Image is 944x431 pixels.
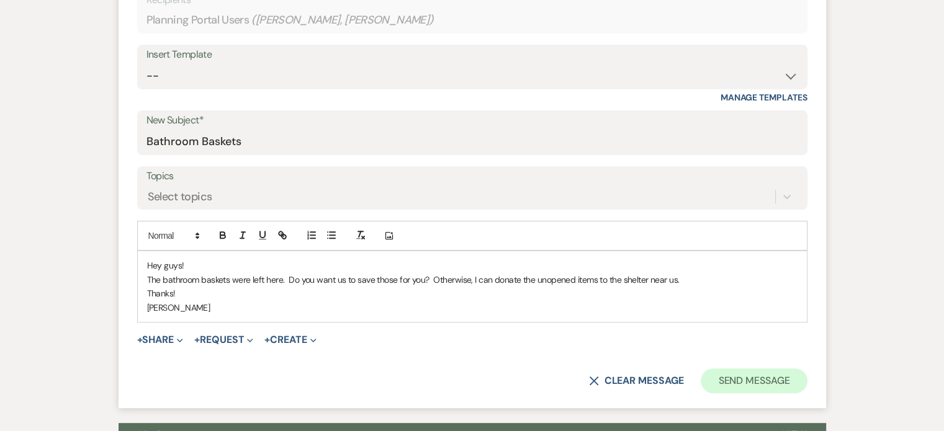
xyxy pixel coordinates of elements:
button: Clear message [589,376,683,386]
label: Topics [146,167,798,185]
span: + [137,335,143,345]
p: Hey guys! [147,259,798,272]
label: New Subject* [146,112,798,130]
p: [PERSON_NAME] [147,301,798,314]
button: Request [194,335,253,345]
span: ( [PERSON_NAME], [PERSON_NAME] ) [251,12,434,29]
div: Select topics [148,189,212,205]
p: Thanks! [147,287,798,300]
a: Manage Templates [721,92,807,103]
div: Insert Template [146,46,798,64]
button: Share [137,335,184,345]
span: + [194,335,200,345]
div: Planning Portal Users [146,8,798,32]
button: Send Message [701,368,807,393]
p: The bathroom baskets were left here. Do you want us to save those for you? Otherwise, I can donat... [147,273,798,287]
button: Create [264,335,316,345]
span: + [264,335,270,345]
